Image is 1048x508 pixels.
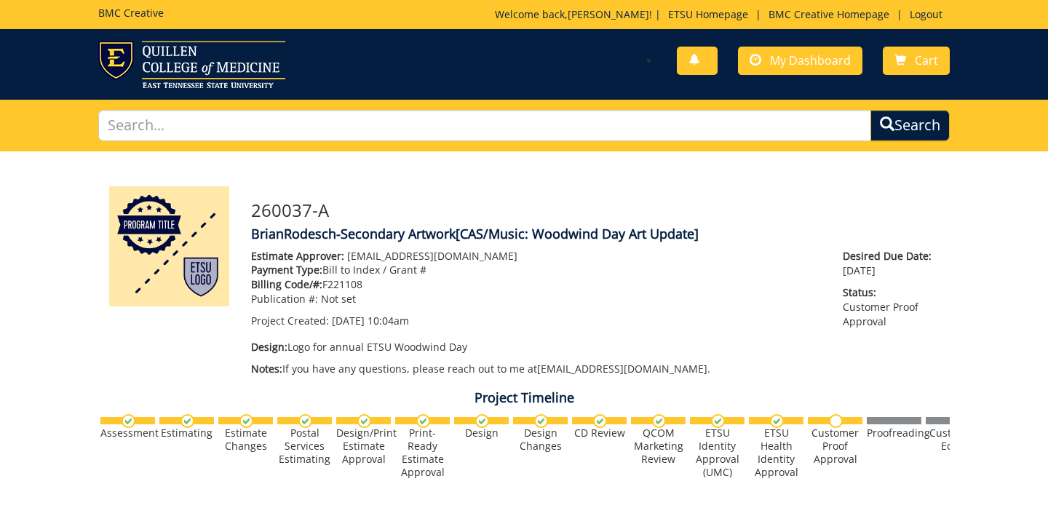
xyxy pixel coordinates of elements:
[749,426,803,479] div: ETSU Health Identity Approval
[454,426,509,440] div: Design
[277,426,332,466] div: Postal Services Estimating
[251,314,329,328] span: Project Created:
[395,426,450,479] div: Print-Ready Estimate Approval
[251,201,939,220] h3: 260037-A
[251,277,322,291] span: Billing Code/#:
[251,227,939,242] h4: BrianRodesch-Secondary Artwork
[593,414,607,428] img: checkmark
[336,426,391,466] div: Design/Print Estimate Approval
[251,263,322,277] span: Payment Type:
[902,7,950,21] a: Logout
[843,285,939,300] span: Status:
[251,263,821,277] p: Bill to Index / Grant #
[298,414,312,428] img: checkmark
[251,362,821,376] p: If you have any questions, please reach out to me at [EMAIL_ADDRESS][DOMAIN_NAME] .
[98,7,164,18] h5: BMC Creative
[109,186,229,306] img: Product featured image
[456,225,699,242] span: [CAS/Music: Woodwind Day Art Update]
[829,414,843,428] img: no
[652,414,666,428] img: checkmark
[926,426,980,453] div: Customer Edits
[251,249,821,263] p: [EMAIL_ADDRESS][DOMAIN_NAME]
[843,285,939,329] p: Customer Proof Approval
[98,41,285,88] img: ETSU logo
[100,426,155,440] div: Assessment
[738,47,862,75] a: My Dashboard
[870,110,950,141] button: Search
[416,414,430,428] img: checkmark
[159,426,214,440] div: Estimating
[122,414,135,428] img: checkmark
[332,314,409,328] span: [DATE] 10:04am
[867,426,921,440] div: Proofreading
[475,414,489,428] img: checkmark
[770,414,784,428] img: checkmark
[711,414,725,428] img: checkmark
[251,340,287,354] span: Design:
[218,426,273,453] div: Estimate Changes
[572,426,627,440] div: CD Review
[251,277,821,292] p: F221108
[251,249,344,263] span: Estimate Approver:
[251,340,821,354] p: Logo for annual ETSU Woodwind Day
[98,110,871,141] input: Search...
[843,249,939,263] span: Desired Due Date:
[251,292,318,306] span: Publication #:
[843,249,939,278] p: [DATE]
[513,426,568,453] div: Design Changes
[251,362,282,376] span: Notes:
[239,414,253,428] img: checkmark
[770,52,851,68] span: My Dashboard
[915,52,938,68] span: Cart
[495,7,950,22] p: Welcome back, ! | | |
[883,47,950,75] a: Cart
[661,7,755,21] a: ETSU Homepage
[534,414,548,428] img: checkmark
[568,7,649,21] a: [PERSON_NAME]
[98,391,950,405] h4: Project Timeline
[761,7,897,21] a: BMC Creative Homepage
[180,414,194,428] img: checkmark
[690,426,745,479] div: ETSU Identity Approval (UMC)
[357,414,371,428] img: checkmark
[808,426,862,466] div: Customer Proof Approval
[631,426,686,466] div: QCOM Marketing Review
[321,292,356,306] span: Not set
